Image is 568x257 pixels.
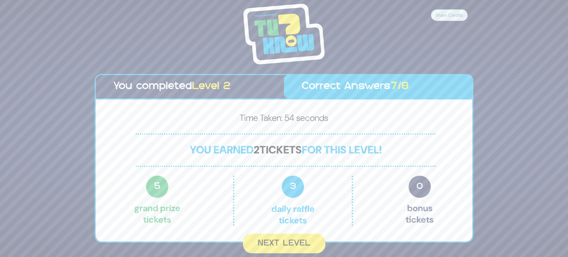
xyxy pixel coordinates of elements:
[254,143,260,157] span: 2
[282,176,304,198] span: 3
[243,234,325,253] button: Next Level
[114,79,266,95] p: You completed
[390,82,409,91] span: 7/8
[146,176,168,198] span: 5
[190,143,382,157] span: You earned for this level!
[406,176,434,226] p: Bonus tickets
[250,176,336,226] p: Daily Raffle tickets
[431,9,468,21] button: Share Credits
[260,143,302,157] span: tickets
[192,82,230,91] span: Level 2
[243,4,325,64] img: Tournament Logo
[108,111,460,128] p: Time Taken: 54 seconds
[302,79,454,95] p: Correct Answers
[409,176,431,198] span: 0
[134,176,180,226] p: Grand Prize tickets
